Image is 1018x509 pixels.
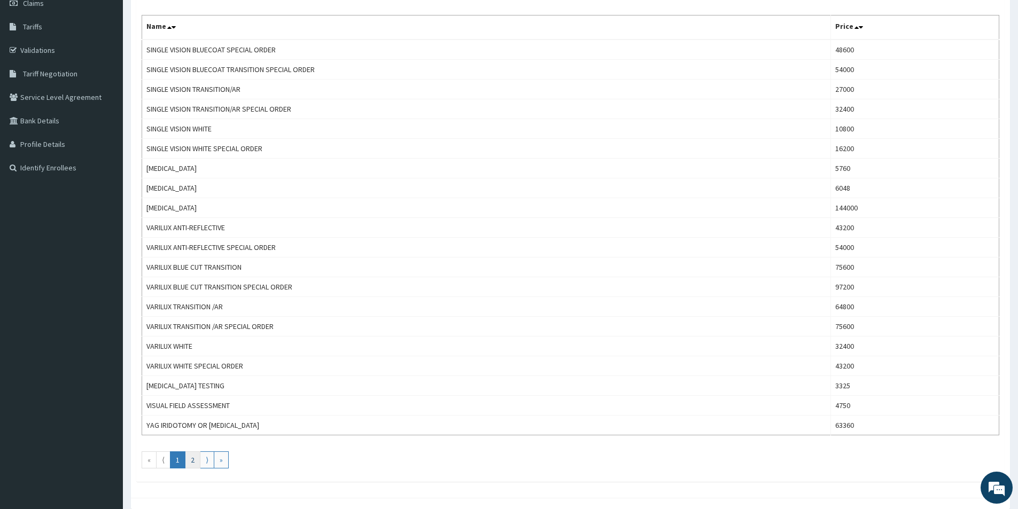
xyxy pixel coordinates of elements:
td: [MEDICAL_DATA] TESTING [142,376,831,396]
td: SINGLE VISION TRANSITION/AR [142,80,831,99]
td: 97200 [831,277,999,297]
a: Go to last page [214,451,229,468]
td: 32400 [831,336,999,356]
td: 6048 [831,178,999,198]
td: 64800 [831,297,999,317]
td: 75600 [831,257,999,277]
th: Price [831,15,999,40]
td: SINGLE VISION TRANSITION/AR SPECIAL ORDER [142,99,831,119]
td: SINGLE VISION BLUECOAT SPECIAL ORDER [142,40,831,60]
a: Go to page number 1 [170,451,185,468]
td: 48600 [831,40,999,60]
div: Minimize live chat window [175,5,201,31]
span: Tariffs [23,22,42,32]
td: 5760 [831,159,999,178]
td: 4750 [831,396,999,416]
td: VARILUX BLUE CUT TRANSITION [142,257,831,277]
textarea: Type your message and hit 'Enter' [5,292,204,329]
a: Go to previous page [156,451,170,468]
td: 54000 [831,238,999,257]
th: Name [142,15,831,40]
td: VARILUX TRANSITION /AR SPECIAL ORDER [142,317,831,336]
span: We're online! [62,135,147,242]
td: YAG IRIDOTOMY OR [MEDICAL_DATA] [142,416,831,435]
td: 16200 [831,139,999,159]
div: Chat with us now [56,60,180,74]
a: Go to page number 2 [185,451,200,468]
td: VARILUX ANTI-REFLECTIVE [142,218,831,238]
td: VARILUX TRANSITION /AR [142,297,831,317]
td: 43200 [831,218,999,238]
td: SINGLE VISION WHITE SPECIAL ORDER [142,139,831,159]
td: 10800 [831,119,999,139]
td: 3325 [831,376,999,396]
td: SINGLE VISION WHITE [142,119,831,139]
td: VISUAL FIELD ASSESSMENT [142,396,831,416]
td: VARILUX ANTI-REFLECTIVE SPECIAL ORDER [142,238,831,257]
td: VARILUX WHITE [142,336,831,356]
td: 27000 [831,80,999,99]
span: Tariff Negotiation [23,69,77,79]
img: d_794563401_company_1708531726252_794563401 [20,53,43,80]
td: 75600 [831,317,999,336]
td: VARILUX WHITE SPECIAL ORDER [142,356,831,376]
td: 43200 [831,356,999,376]
a: Go to first page [142,451,157,468]
td: [MEDICAL_DATA] [142,178,831,198]
td: [MEDICAL_DATA] [142,198,831,218]
td: VARILUX BLUE CUT TRANSITION SPECIAL ORDER [142,277,831,297]
td: [MEDICAL_DATA] [142,159,831,178]
td: 54000 [831,60,999,80]
a: Go to next page [200,451,214,468]
td: SINGLE VISION BLUECOAT TRANSITION SPECIAL ORDER [142,60,831,80]
td: 63360 [831,416,999,435]
td: 32400 [831,99,999,119]
td: 144000 [831,198,999,218]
